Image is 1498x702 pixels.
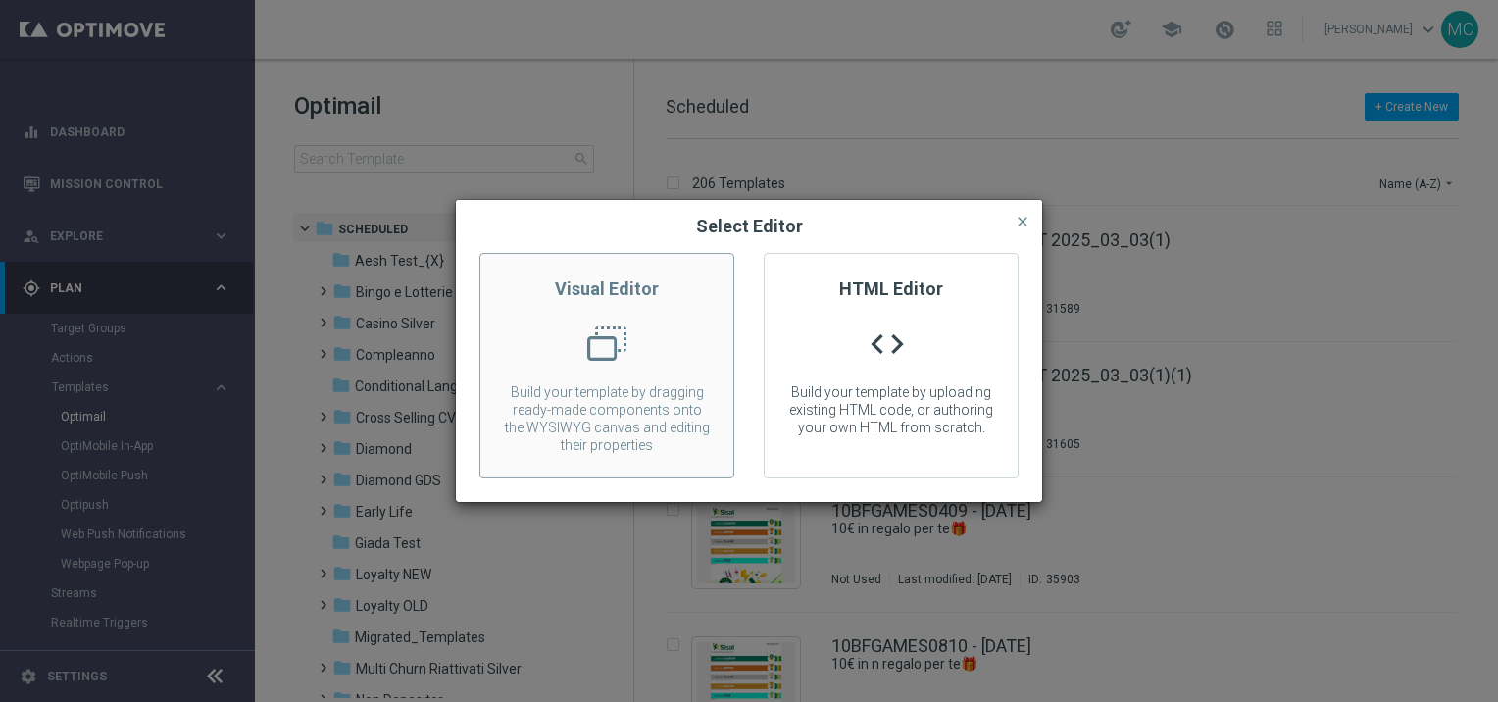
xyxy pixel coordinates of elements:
h2: Visual Editor [480,277,733,301]
span: close [1015,214,1030,229]
h2: Select Editor [696,215,803,238]
div: code [868,325,907,378]
p: Build your template by dragging ready-made components onto the WYSIWYG canvas and editing their p... [480,383,733,454]
p: Build your template by uploading existing HTML code, or authoring your own HTML from scratch. [765,383,1018,436]
h2: HTML Editor [765,277,1018,301]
